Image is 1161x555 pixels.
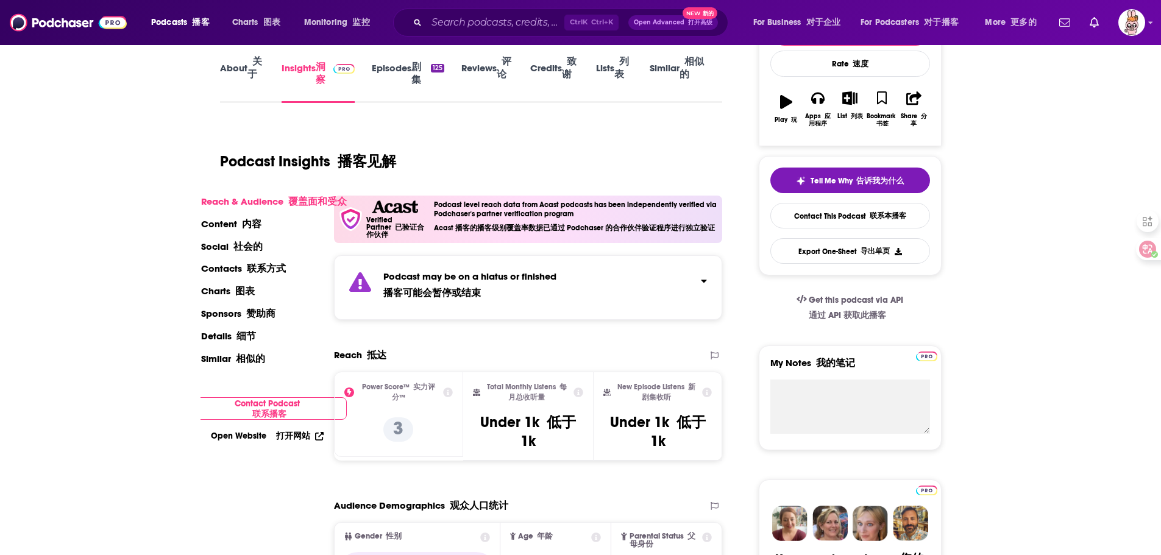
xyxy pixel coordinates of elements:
[211,431,324,442] a: Open Website 打开网站
[866,83,898,135] button: Bookmark 书签
[916,352,937,361] img: Podchaser Pro
[288,196,347,207] font: 覆盖面和受众
[870,211,906,220] font: 联系本播客
[427,13,564,32] input: Search podcasts, credits, & more...
[745,13,856,32] button: open menu
[339,207,363,231] img: verfied icon
[834,83,865,127] button: List 列表
[876,119,889,127] font: 书签
[383,287,481,299] font: 播客可能会暂停或结束
[802,83,834,135] button: Apps 应用程序
[333,64,355,74] img: Podchaser Pro
[224,13,288,32] a: Charts 图表
[188,218,261,241] button: Content 内容
[450,500,508,511] font: 观众人口统计
[334,349,386,362] h2: Reach
[809,112,831,127] font: 应用程序
[770,51,930,77] div: Rate 速度
[383,270,556,299] strong: Podcast may be on a hiatus or finished
[642,383,695,401] font: 新剧集收听
[916,350,937,361] a: Pro website
[485,382,569,403] h2: Total Monthly Listens
[837,113,863,120] div: List
[634,19,712,26] span: Open Advanced
[614,55,629,80] font: 列表
[1010,17,1036,27] font: 更多的
[812,506,848,541] img: Barbara Profile
[985,14,1036,31] span: More
[1085,12,1104,33] a: Show notifications dropdown
[151,14,210,31] span: Podcasts
[10,11,127,34] img: Podchaser - Follow, Share and Rate Podcasts
[562,55,577,80] font: 致谢
[591,18,613,26] font: Ctrl+K
[916,486,937,495] img: Podchaser Pro
[247,55,262,80] font: 关于
[188,263,286,285] button: Contacts 联系方式
[188,241,263,263] button: Social 社会的
[603,412,712,450] h3: Under 1k
[461,49,513,103] a: Reviews 评论
[143,13,225,32] button: open menu
[359,382,439,403] h2: Power Score™
[201,218,261,231] p: Content
[770,238,930,264] button: Export One-Sheet 导出单页
[520,413,576,450] font: 低于 1k
[650,413,706,450] font: 低于 1k
[232,14,280,31] span: Charts
[770,83,802,135] button: Play 玩
[304,14,370,31] span: Monitoring
[316,61,325,85] font: 洞察
[772,506,808,541] img: Sydney Profile
[473,412,583,450] h3: Under 1k
[853,13,976,32] button: open menu
[392,383,435,401] font: 实力评分™
[803,113,833,127] div: Apps
[796,176,806,186] img: tell me why sparkle
[366,223,424,239] font: 已验证合作伙伴
[235,285,255,297] font: 图表
[220,152,396,171] h1: Podcast Insights
[220,49,265,103] a: About 关于
[770,203,930,228] a: Contact This Podcast 联系本播客
[201,330,256,343] p: Details
[201,241,263,253] p: Social
[352,17,369,27] font: 监控
[236,330,256,342] font: 细节
[338,152,396,171] font: 播客见解
[188,353,265,375] button: Similar 相似的
[355,532,402,540] span: Gender
[201,353,265,366] p: Similar
[247,263,286,274] font: 联系方式
[201,263,286,275] p: Contacts
[628,15,718,30] button: Open Advanced 打开高级New 新的
[893,506,928,541] img: Jon Profile
[201,308,275,320] p: Sponsors
[411,61,421,85] font: 剧集
[683,7,718,19] span: New
[680,55,704,80] font: 相似的
[856,176,904,186] font: 告诉我为什么
[861,247,890,255] font: 导出单页
[334,255,723,320] section: Click to expand status details
[246,308,275,319] font: 赞助商
[911,112,927,127] font: 分享
[703,10,714,16] font: 新的
[861,14,959,31] span: For Podcasters
[775,116,797,124] div: Play
[276,431,310,441] font: 打开网站
[334,500,508,512] h2: Audience Demographics
[1118,9,1145,36] button: Show profile menu
[616,382,698,403] h2: New Episode Listens
[201,196,347,208] p: Reach & Audience
[530,49,579,103] a: Credits 致谢
[372,49,444,103] a: Episodes 剧集125
[688,19,712,26] font: 打开高级
[650,49,705,103] a: Similar 相似的
[233,241,263,252] font: 社会的
[806,17,841,27] font: 对于企业
[1054,12,1075,33] a: Show notifications dropdown
[508,383,567,401] font: 每月总收听量
[816,357,855,369] font: 我的笔记
[242,218,261,230] font: 内容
